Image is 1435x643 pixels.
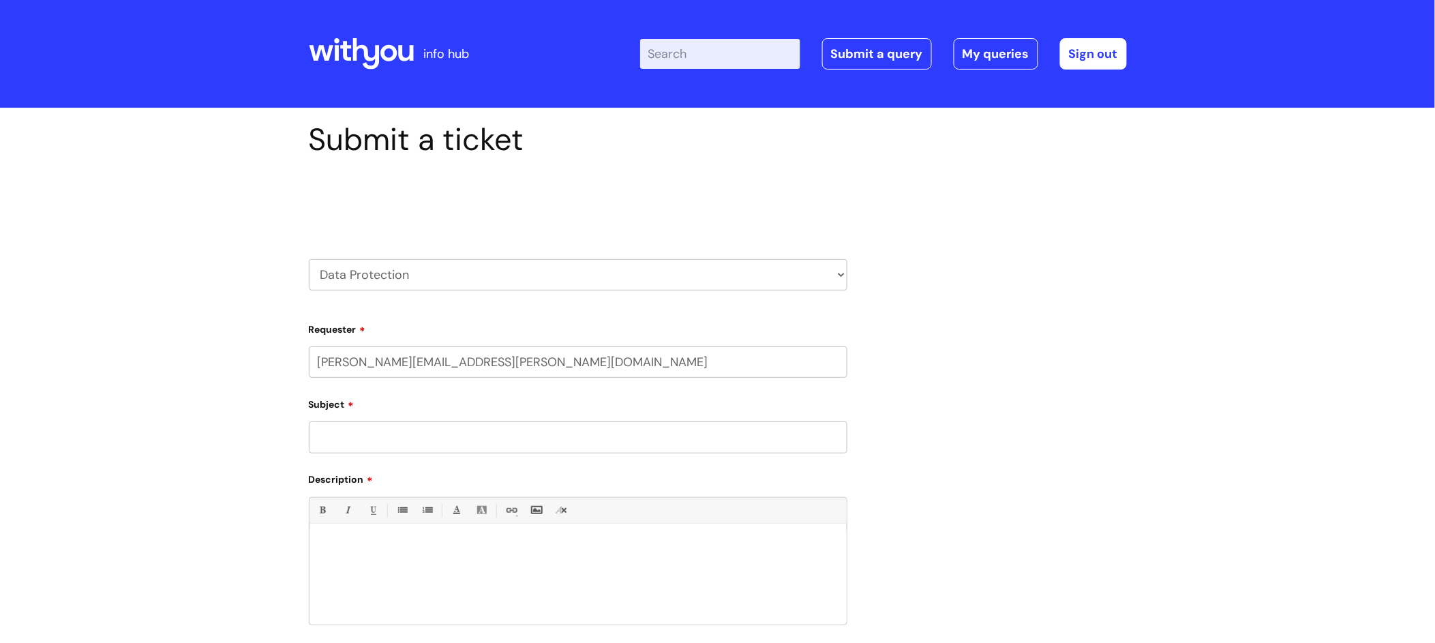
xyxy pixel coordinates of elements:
p: info hub [424,43,470,65]
h2: Select issue type [309,190,847,215]
a: Submit a query [822,38,932,70]
a: • Unordered List (Ctrl-Shift-7) [393,502,410,519]
h1: Submit a ticket [309,121,847,158]
a: Italic (Ctrl-I) [339,502,356,519]
input: Email [309,346,847,378]
input: Search [640,39,800,69]
a: Link [502,502,519,519]
a: Underline(Ctrl-U) [364,502,381,519]
a: My queries [954,38,1038,70]
a: Sign out [1060,38,1127,70]
a: 1. Ordered List (Ctrl-Shift-8) [419,502,436,519]
label: Requester [309,319,847,335]
a: Insert Image... [528,502,545,519]
label: Description [309,469,847,485]
label: Subject [309,394,847,410]
a: Bold (Ctrl-B) [314,502,331,519]
a: Font Color [448,502,465,519]
a: Remove formatting (Ctrl-\) [553,502,570,519]
a: Back Color [473,502,490,519]
div: | - [640,38,1127,70]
